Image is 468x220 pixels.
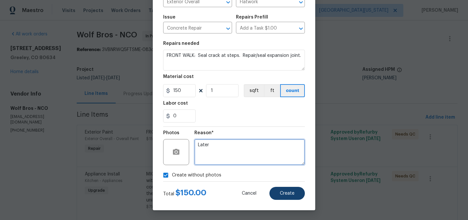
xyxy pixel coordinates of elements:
[163,131,179,135] h5: Photos
[231,187,267,200] button: Cancel
[163,15,175,19] h5: Issue
[280,84,305,97] button: count
[163,50,305,71] textarea: FRONT WALK: Seal crack at steps. Repair/seal expansion joint.
[224,24,233,33] button: Open
[296,24,305,33] button: Open
[236,15,268,19] h5: Repairs Prefill
[163,189,206,197] div: Total
[269,187,305,200] button: Create
[242,191,256,196] span: Cancel
[194,139,305,165] textarea: Later
[244,84,264,97] button: sqft
[163,41,199,46] h5: Repairs needed
[264,84,280,97] button: ft
[280,191,294,196] span: Create
[172,172,221,179] span: Create without photos
[175,189,206,197] span: $ 150.00
[163,74,194,79] h5: Material cost
[194,131,214,135] h5: Reason*
[163,101,188,106] h5: Labor cost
